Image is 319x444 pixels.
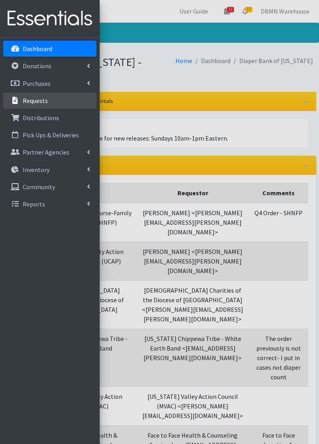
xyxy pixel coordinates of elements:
a: Requests [3,93,96,109]
a: Donations [3,58,96,74]
a: Reports [3,196,96,212]
a: Partner Agencies [3,144,96,160]
a: Community [3,179,96,195]
p: Pick Ups & Deliveries [23,131,79,139]
p: Donations [23,62,51,70]
p: Requests [23,97,48,105]
p: Inventory [23,166,49,174]
p: Reports [23,200,45,208]
p: Partner Agencies [23,148,69,156]
a: Dashboard [3,41,96,57]
a: Distributions [3,110,96,126]
a: Pick Ups & Deliveries [3,127,96,143]
a: Inventory [3,162,96,178]
p: Dashboard [23,45,52,53]
p: Community [23,183,55,191]
a: Purchases [3,75,96,91]
p: Purchases [23,79,51,87]
img: HumanEssentials [3,5,96,32]
p: Distributions [23,114,59,122]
